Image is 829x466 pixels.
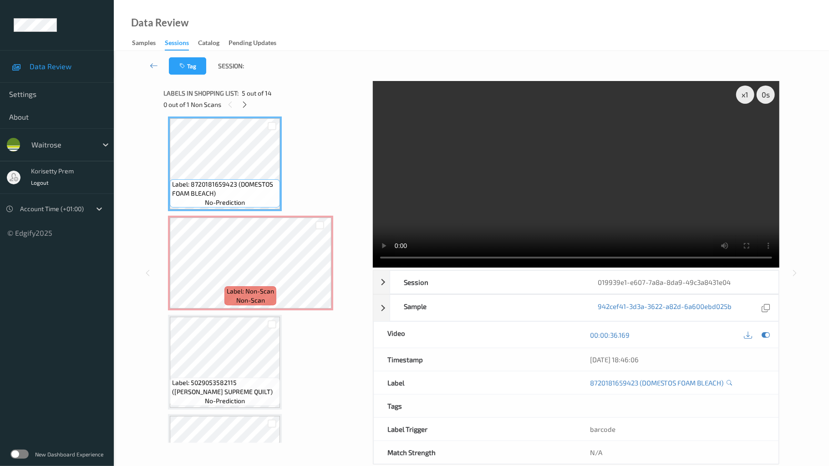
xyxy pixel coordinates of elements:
div: Label [374,371,576,394]
div: Session019939e1-e607-7a8a-8da9-49c3a8431e04 [373,270,779,294]
span: Label: 8720181659423 (DOMESTOS FOAM BLEACH) [172,180,278,198]
a: Sessions [165,37,198,51]
div: 0 s [757,86,775,104]
span: Labels in shopping list: [163,89,239,98]
div: Session [390,271,585,294]
div: Sample [390,295,585,321]
a: Samples [132,37,165,50]
div: Tags [374,395,576,417]
span: no-prediction [205,198,245,207]
a: 8720181659423 (DOMESTOS FOAM BLEACH) [590,378,724,387]
div: Samples [132,38,156,50]
div: [DATE] 18:46:06 [590,355,765,364]
div: Sessions [165,38,189,51]
div: Sample942cef41-3d3a-3622-a82d-6a600ebd025b [373,294,779,321]
a: 942cef41-3d3a-3622-a82d-6a600ebd025b [598,302,732,314]
a: Catalog [198,37,229,50]
div: 0 out of 1 Non Scans [163,99,367,110]
div: barcode [576,418,779,441]
div: Label Trigger [374,418,576,441]
div: Pending Updates [229,38,276,50]
div: x 1 [736,86,754,104]
div: Match Strength [374,441,576,464]
a: Pending Updates [229,37,285,50]
span: Label: 5029053582115 ([PERSON_NAME] SUPREME QUILT) [172,378,278,396]
span: Session: [218,61,244,71]
div: N/A [576,441,779,464]
div: 019939e1-e607-7a8a-8da9-49c3a8431e04 [585,271,779,294]
span: no-prediction [205,396,245,405]
span: Label: Non-Scan [227,287,274,296]
div: Data Review [131,18,188,27]
span: non-scan [236,296,265,305]
button: Tag [169,57,206,75]
div: Timestamp [374,348,576,371]
div: Video [374,322,576,348]
div: Catalog [198,38,219,50]
a: 00:00:36.169 [590,330,630,339]
span: 5 out of 14 [242,89,272,98]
